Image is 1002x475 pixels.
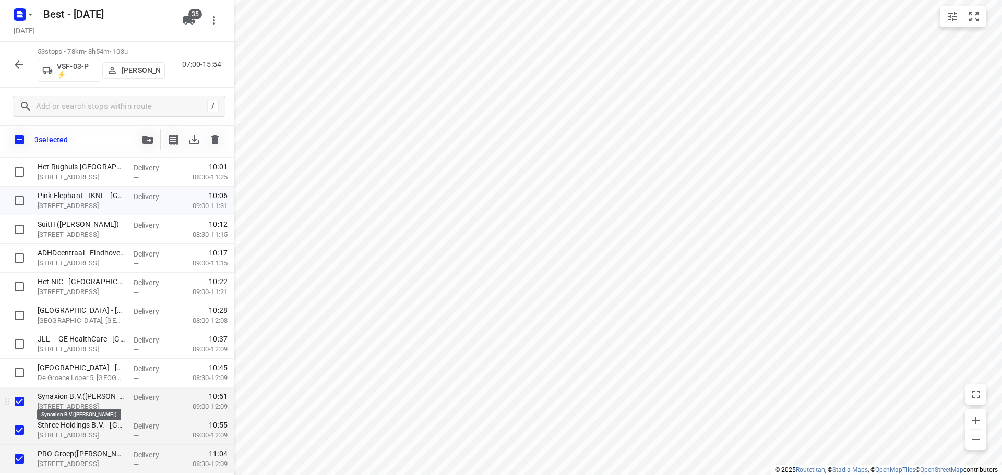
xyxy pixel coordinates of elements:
span: Select [9,334,30,355]
p: [STREET_ADDRESS] [38,287,125,297]
input: Add or search stops within route [36,99,207,115]
a: OpenMapTiles [875,466,915,473]
p: JLL – GE HealthCare - Eindhoven(Anna Jendrzejczak) [38,334,125,344]
span: — [134,432,139,440]
div: small contained button group [940,6,986,27]
span: Select [9,162,30,182]
li: © 2025 , © , © © contributors [775,466,998,473]
span: Select [9,276,30,297]
span: 10:37 [209,334,228,344]
td: Reference: [20,95,197,161]
span: Select [9,362,30,383]
p: 09:00-11:21 [176,287,228,297]
span: De Kempen [23,42,67,51]
p: SuitIT([PERSON_NAME]) [38,219,125,229]
p: Het Rughuis Eindhoven/Vitaal Eindhoven(E. van Berkel) [38,162,125,172]
td: Reference: [20,424,197,459]
p: Eindhoven Station, Eindhoven [38,315,125,326]
span: — [134,288,139,296]
p: 08:30-12:09 [176,459,228,469]
span: Select [9,190,30,211]
span: FB40C+6596523 [3,276,55,284]
p: Delivery [134,421,172,431]
button: Fit zoom [963,6,984,27]
p: Delivery [134,449,172,460]
div: / [207,101,219,112]
span: Bredox B.V.(Annerieke Wich) [23,32,131,41]
p: 08:30-11:15 [176,229,228,240]
p: ADHDcentraal - Eindhoven(Dick op 't Hoog) [38,248,125,258]
span: 35 [188,9,202,19]
p: [STREET_ADDRESS] [38,258,125,269]
p: Delivery [134,335,172,345]
p: De Groene Loper 5, Eindhoven [38,373,125,383]
span: FRUIT OP JE WERK [3,13,67,21]
span: 10:22 [209,276,228,287]
span: [GEOGRAPHIC_DATA] [23,61,110,70]
span: Select [9,391,30,412]
p: NS Station - Eindhoven(Nancy Goossens) [38,305,125,315]
p: Delivery [134,277,172,288]
p: Kennedyplein 101, Eindhoven [38,430,125,441]
p: Delivery [134,363,172,374]
p: Het NIC - Eindhoven(Charlotte Griekspoor) [38,276,125,287]
span: From [3,334,20,342]
span: 6002SM Weert [23,52,78,60]
p: Synaxion B.V.([PERSON_NAME]) [38,391,125,401]
p: Delivery [134,220,172,230]
span: Download stops [184,129,205,150]
p: Delivery [134,392,172,403]
span: — [134,202,139,210]
span: 11:04 [209,448,228,459]
a: Routetitan [796,466,825,473]
td: [DOMAIN_NAME] Label version: 1.0.0 Web App version: [DATE] [1,161,197,329]
p: [STREET_ADDRESS] [38,344,125,355]
span: 10:28 [209,305,228,315]
p: VSF-03-P ⚡ [57,62,96,79]
a: Stadia Maps [832,466,868,473]
button: [PERSON_NAME] [102,62,165,79]
span: To [3,361,13,370]
span: — [134,346,139,354]
p: 08:30-11:25 [176,172,228,182]
button: Map settings [942,6,963,27]
p: Delivery [134,249,172,259]
p: [STREET_ADDRESS] [38,229,125,240]
p: 08:30-12:09 [176,373,228,383]
p: Delivery [134,191,172,202]
p: Pink Elephant - IKNL - Eindhoven(Thomas Jansen) [38,190,125,201]
p: Delivery [134,163,172,173]
span: Clement Group BV(Hay Lempens) [23,361,150,370]
p: [PERSON_NAME] [122,66,160,75]
span: Select [9,219,30,240]
p: 08:00-12:08 [176,315,228,326]
span: Delete stops [205,129,225,150]
span: FRUIT OP JE WERK [3,342,67,350]
span: Select [9,305,30,326]
span: 10:06 [209,190,228,201]
p: [STREET_ADDRESS] [38,172,125,182]
p: 09:00-12:09 [176,344,228,355]
p: 09:00-11:31 [176,201,228,211]
span: — [134,317,139,325]
span: 10:12 [209,219,228,229]
span: Select [9,420,30,441]
p: 09:00-11:15 [176,258,228,269]
span: De Kempen [23,371,67,380]
span: — [134,460,139,468]
p: 3 selected [34,136,68,144]
p: PRO Groep([PERSON_NAME]) [38,448,125,459]
span: Select [9,448,30,469]
span: — [134,374,139,382]
button: 35 [178,10,199,31]
a: OpenStreetMap [920,466,963,473]
p: [STREET_ADDRESS] [38,459,125,469]
span: 6002NM Weert [23,381,79,389]
p: 09:00-12:09 [176,401,228,412]
span: — [134,403,139,411]
p: 53 stops • 78km • 8h54m • 103u [38,47,165,57]
h5: Best - [DATE] [39,6,174,22]
button: VSF-03-P ⚡ [38,59,100,82]
p: Kennedyplein 101, Eindhoven [38,401,125,412]
p: [STREET_ADDRESS] [38,201,125,211]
